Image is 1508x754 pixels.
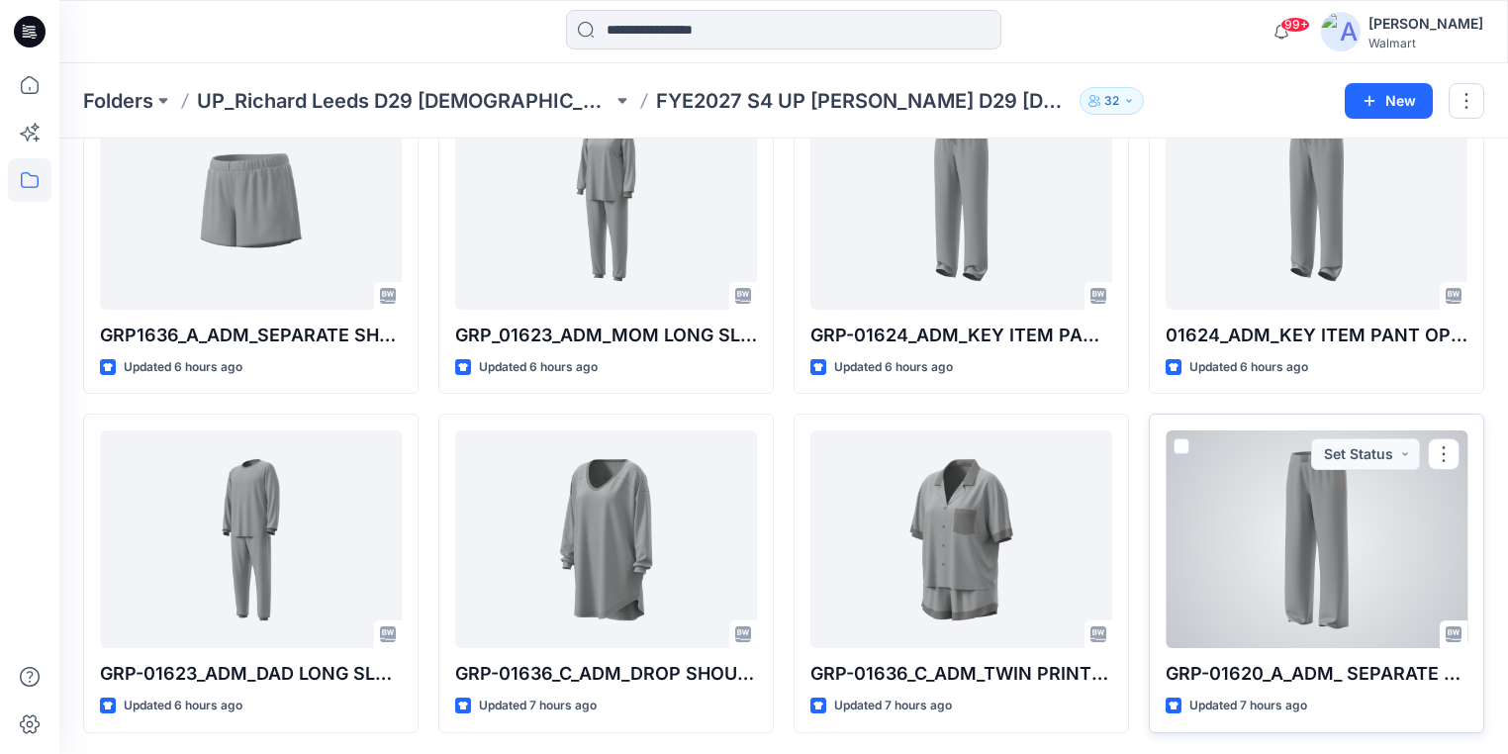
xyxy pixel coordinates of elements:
[1166,430,1467,648] a: GRP-01620_A_ADM_ SEPARATE PANT
[1104,90,1119,112] p: 32
[479,357,598,378] p: Updated 6 hours ago
[810,660,1112,688] p: GRP-01636_C_ADM_TWIN PRINT NOTCH COLLAR
[455,430,757,648] a: GRP-01636_C_ADM_DROP SHOULDER SKIMP_DEVELOPMENT
[479,696,597,716] p: Updated 7 hours ago
[124,357,242,378] p: Updated 6 hours ago
[197,87,613,115] a: UP_Richard Leeds D29 [DEMOGRAPHIC_DATA] License Sleep
[1368,12,1483,36] div: [PERSON_NAME]
[455,322,757,349] p: GRP_01623_ADM_MOM LONG SLEEVE JOGGER
[100,660,402,688] p: GRP-01623_ADM_DAD LONG SLEEVE JOGGER
[810,430,1112,648] a: GRP-01636_C_ADM_TWIN PRINT NOTCH COLLAR
[1189,357,1308,378] p: Updated 6 hours ago
[1166,322,1467,349] p: 01624_ADM_KEY ITEM PANT OPT 3
[100,322,402,349] p: GRP1636_A_ADM_SEPARATE SHORT
[124,696,242,716] p: Updated 6 hours ago
[1321,12,1361,51] img: avatar
[1166,660,1467,688] p: GRP-01620_A_ADM_ SEPARATE PANT
[834,696,952,716] p: Updated 7 hours ago
[100,430,402,648] a: GRP-01623_ADM_DAD LONG SLEEVE JOGGER
[1189,696,1307,716] p: Updated 7 hours ago
[83,87,153,115] a: Folders
[455,92,757,310] a: GRP_01623_ADM_MOM LONG SLEEVE JOGGER
[656,87,1072,115] p: FYE2027 S4 UP [PERSON_NAME] D29 [DEMOGRAPHIC_DATA] Sleepwear-license
[810,322,1112,349] p: GRP-01624_ADM_KEY ITEM PANT 5
[1080,87,1144,115] button: 32
[100,92,402,310] a: GRP1636_A_ADM_SEPARATE SHORT
[455,660,757,688] p: GRP-01636_C_ADM_DROP SHOULDER SKIMP_DEVELOPMENT
[834,357,953,378] p: Updated 6 hours ago
[810,92,1112,310] a: GRP-01624_ADM_KEY ITEM PANT 5
[1166,92,1467,310] a: 01624_ADM_KEY ITEM PANT OPT 3
[1280,17,1310,33] span: 99+
[1345,83,1433,119] button: New
[1368,36,1483,50] div: Walmart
